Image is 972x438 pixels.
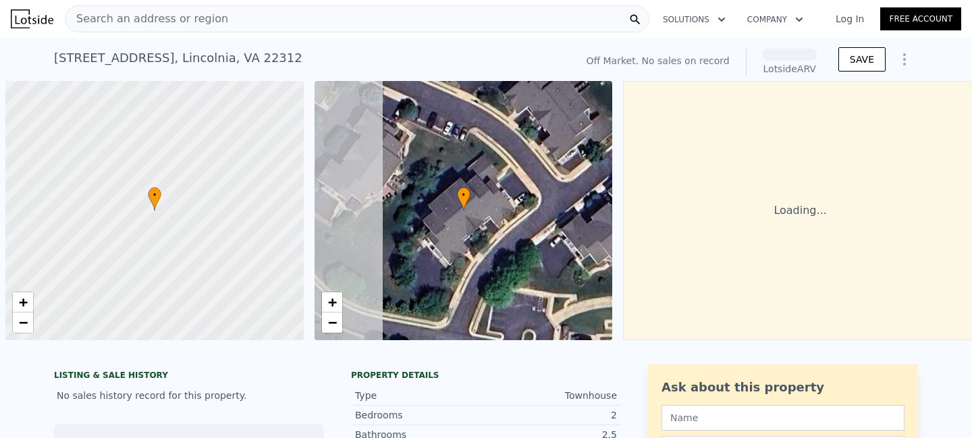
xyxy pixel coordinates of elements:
a: Zoom in [322,292,342,312]
div: Lotside ARV [763,62,817,76]
a: Free Account [880,7,961,30]
div: Off Market. No sales on record [586,54,729,67]
div: • [457,187,470,211]
div: Property details [351,370,621,381]
span: Search an address or region [65,11,228,27]
span: − [19,314,28,331]
button: SAVE [838,47,886,72]
div: [STREET_ADDRESS] , Lincolnia , VA 22312 [54,49,302,67]
div: No sales history record for this property. [54,383,324,408]
div: Bedrooms [355,408,486,422]
button: Company [736,7,814,32]
input: Name [661,405,905,431]
div: LISTING & SALE HISTORY [54,370,324,383]
span: − [327,314,336,331]
div: • [148,187,161,211]
img: Lotside [11,9,53,28]
a: Log In [819,12,880,26]
span: • [457,189,470,201]
span: • [148,189,161,201]
a: Zoom in [13,292,33,312]
div: 2 [486,408,617,422]
a: Zoom out [322,312,342,333]
div: Townhouse [486,389,617,402]
button: Solutions [652,7,736,32]
a: Zoom out [13,312,33,333]
div: Type [355,389,486,402]
button: Show Options [891,46,918,73]
span: + [19,294,28,310]
span: + [327,294,336,310]
div: Ask about this property [661,378,905,397]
